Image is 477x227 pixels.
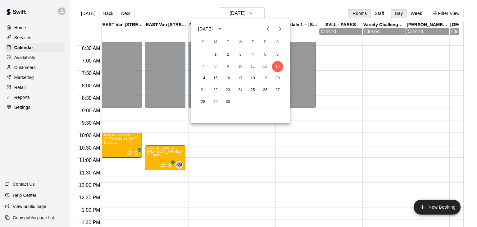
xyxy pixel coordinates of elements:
[198,73,209,84] button: 14
[247,61,258,72] button: 11
[272,49,283,60] button: 6
[272,73,283,84] button: 20
[222,73,234,84] button: 16
[215,24,225,34] button: calendar view is open, switch to year view
[247,36,258,49] span: Thursday
[247,49,258,60] button: 4
[260,36,271,49] span: Friday
[260,61,271,72] button: 12
[247,85,258,96] button: 25
[222,36,234,49] span: Tuesday
[210,49,221,60] button: 1
[235,73,246,84] button: 17
[222,61,234,72] button: 9
[210,85,221,96] button: 22
[261,23,274,35] button: Previous month
[198,96,209,108] button: 28
[260,85,271,96] button: 26
[260,73,271,84] button: 19
[198,61,209,72] button: 7
[272,85,283,96] button: 27
[210,96,221,108] button: 29
[274,23,286,35] button: Next month
[272,61,283,72] button: 13
[222,85,234,96] button: 23
[272,36,283,49] span: Saturday
[235,85,246,96] button: 24
[235,36,246,49] span: Wednesday
[198,36,209,49] span: Sunday
[222,49,234,60] button: 2
[260,49,271,60] button: 5
[235,49,246,60] button: 3
[210,61,221,72] button: 8
[198,26,213,32] div: [DATE]
[235,61,246,72] button: 10
[247,73,258,84] button: 18
[198,85,209,96] button: 21
[222,96,234,108] button: 30
[210,36,221,49] span: Monday
[210,73,221,84] button: 15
